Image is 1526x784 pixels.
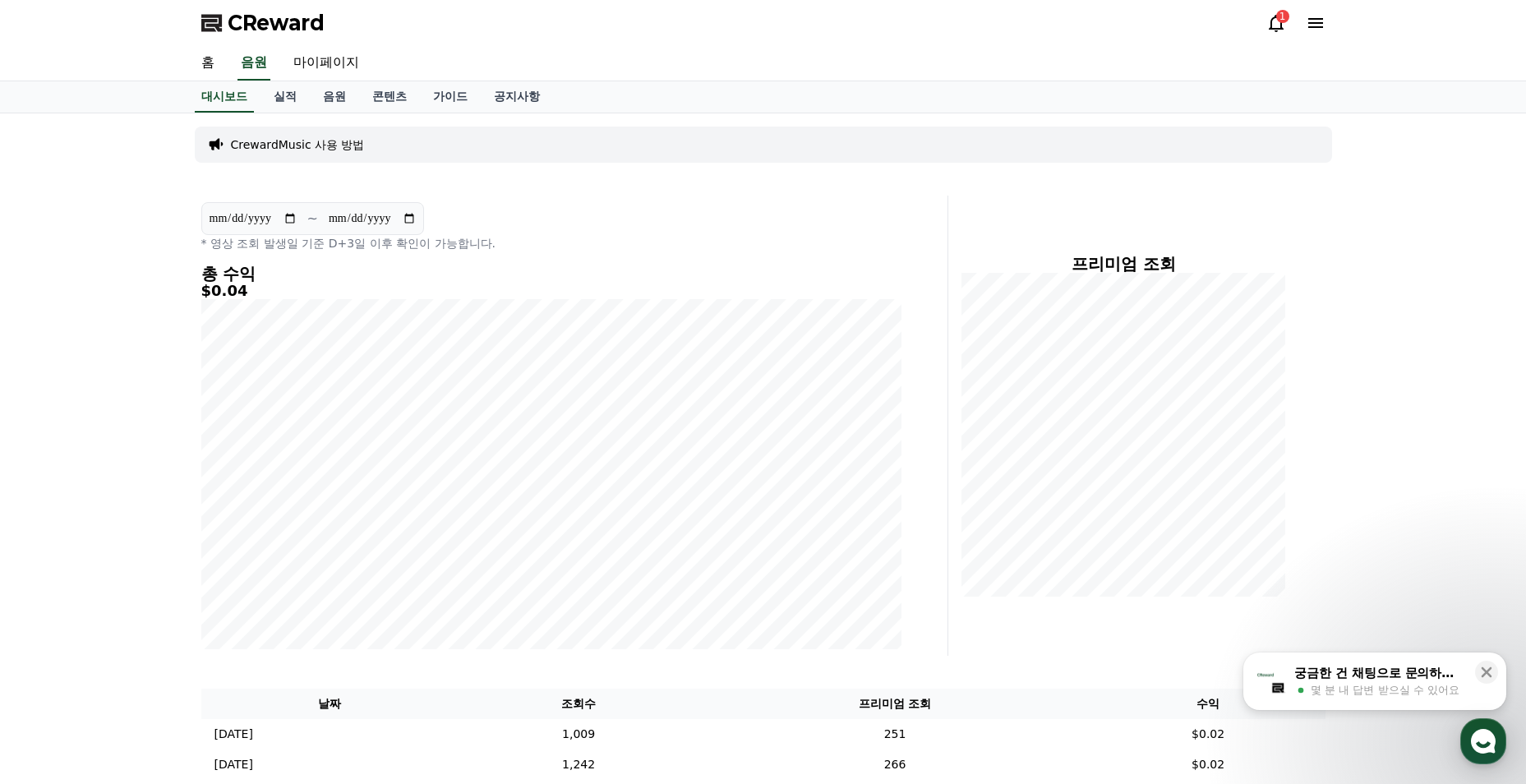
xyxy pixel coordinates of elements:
h4: 프리미엄 조회 [961,255,1286,273]
th: 조회수 [459,689,698,719]
h4: 총 수익 [201,265,901,283]
span: CReward [228,10,325,36]
a: 대시보드 [195,81,254,113]
a: CReward [201,10,325,36]
td: 1,009 [459,719,698,749]
a: 1 [1266,13,1286,33]
a: CrewardMusic 사용 방법 [231,136,365,153]
a: 실적 [260,81,310,113]
td: 1,242 [459,749,698,780]
a: 공지사항 [481,81,553,113]
a: 콘텐츠 [359,81,420,113]
td: 251 [698,719,1090,749]
p: * 영상 조회 발생일 기준 D+3일 이후 확인이 가능합니다. [201,235,901,251]
th: 날짜 [201,689,459,719]
h5: $0.04 [201,283,901,299]
p: [DATE] [214,726,253,743]
td: $0.02 [1091,749,1325,780]
a: 홈 [188,46,228,81]
a: 마이페이지 [280,46,372,81]
p: ~ [307,209,318,228]
td: 266 [698,749,1090,780]
td: $0.02 [1091,719,1325,749]
th: 수익 [1091,689,1325,719]
a: 음원 [237,46,270,81]
div: 1 [1276,10,1289,23]
a: 음원 [310,81,359,113]
p: [DATE] [214,756,253,773]
th: 프리미엄 조회 [698,689,1090,719]
a: 가이드 [420,81,481,113]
